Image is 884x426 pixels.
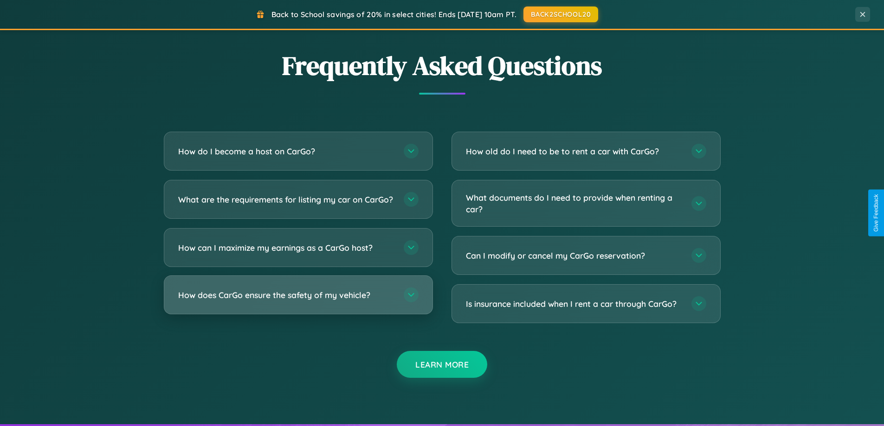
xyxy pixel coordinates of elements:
[178,289,394,301] h3: How does CarGo ensure the safety of my vehicle?
[271,10,516,19] span: Back to School savings of 20% in select cities! Ends [DATE] 10am PT.
[397,351,487,378] button: Learn More
[178,194,394,205] h3: What are the requirements for listing my car on CarGo?
[178,242,394,254] h3: How can I maximize my earnings as a CarGo host?
[466,298,682,310] h3: Is insurance included when I rent a car through CarGo?
[873,194,879,232] div: Give Feedback
[466,146,682,157] h3: How old do I need to be to rent a car with CarGo?
[164,48,721,83] h2: Frequently Asked Questions
[523,6,598,22] button: BACK2SCHOOL20
[466,192,682,215] h3: What documents do I need to provide when renting a car?
[466,250,682,261] h3: Can I modify or cancel my CarGo reservation?
[178,146,394,157] h3: How do I become a host on CarGo?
